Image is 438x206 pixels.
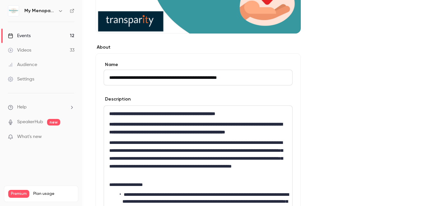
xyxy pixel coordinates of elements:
label: About [95,44,301,51]
div: Audience [8,61,37,68]
span: What's new [17,133,42,140]
a: SpeakerHub [17,119,43,126]
span: Help [17,104,27,111]
span: new [47,119,60,126]
span: Plan usage [33,191,74,196]
div: Videos [8,47,31,54]
label: Description [104,96,131,103]
h6: My Menopause Centre [24,8,55,14]
img: My Menopause Centre [8,6,19,16]
div: Settings [8,76,34,82]
iframe: Noticeable Trigger [66,134,74,140]
div: Events [8,33,31,39]
span: Premium [8,190,29,198]
label: Name [104,61,293,68]
li: help-dropdown-opener [8,104,74,111]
